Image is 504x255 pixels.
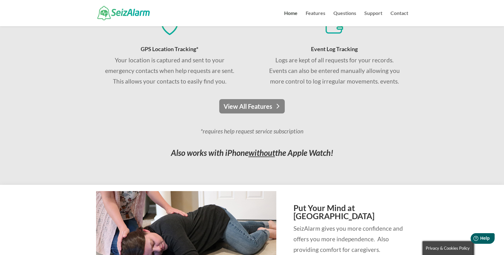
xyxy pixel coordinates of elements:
span: without [249,148,275,158]
a: View All Features [219,99,285,113]
div: Your location is captured and sent to your emergency contacts when help requests are sent. This a... [103,55,236,87]
a: Contact [390,11,408,26]
iframe: Help widget launcher [448,231,497,248]
em: Also works with iPhone the Apple Watch! [171,148,333,158]
span: Event Log Tracking [311,46,358,52]
p: Logs are kept of all requests for your records. Events can also be entered manually allowing you ... [268,55,401,87]
a: Features [306,11,325,26]
em: *requires help request service subscription [201,128,303,135]
span: Privacy & Cookies Policy [426,246,470,251]
span: GPS Location Tracking* [141,46,198,52]
img: SeizAlarm [97,6,150,20]
a: Questions [333,11,356,26]
a: Support [364,11,382,26]
h2: Put Your Mind at [GEOGRAPHIC_DATA] [293,204,408,223]
a: Home [284,11,298,26]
